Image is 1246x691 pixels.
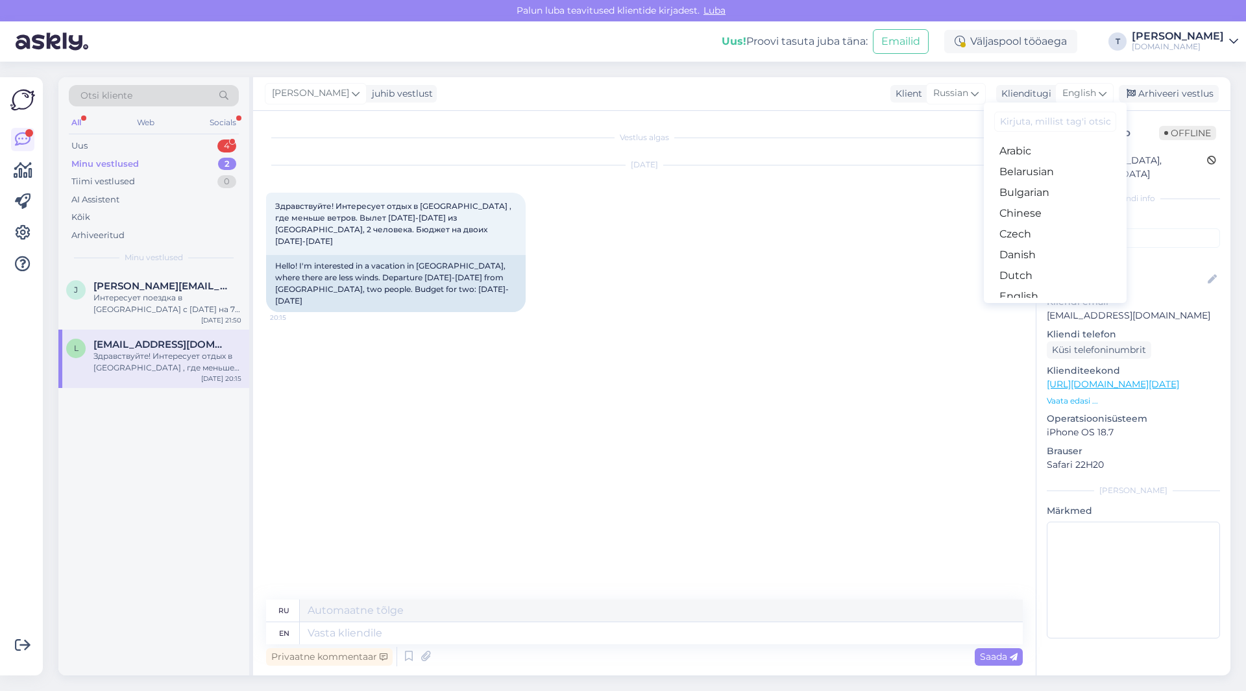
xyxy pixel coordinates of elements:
[1047,273,1205,287] input: Lisa nimi
[1132,31,1224,42] div: [PERSON_NAME]
[266,159,1023,171] div: [DATE]
[984,265,1127,286] a: Dutch
[1047,395,1220,407] p: Vaata edasi ...
[69,114,84,131] div: All
[125,252,183,263] span: Minu vestlused
[266,648,393,666] div: Privaatne kommentaar
[1047,444,1220,458] p: Brauser
[93,350,241,374] div: Здравствуйте! Интересует отдых в [GEOGRAPHIC_DATA] , где меньше ветров. Вылет [DATE]-[DATE] из [G...
[134,114,157,131] div: Web
[1047,458,1220,472] p: Safari 22H20
[74,343,79,353] span: L
[1132,31,1238,52] a: [PERSON_NAME][DOMAIN_NAME]
[201,315,241,325] div: [DATE] 21:50
[1047,412,1220,426] p: Operatsioonisüsteem
[984,286,1127,307] a: English
[984,224,1127,245] a: Czech
[218,158,236,171] div: 2
[1119,85,1219,103] div: Arhiveeri vestlus
[270,313,319,322] span: 20:15
[984,162,1127,182] a: Belarusian
[93,339,228,350] span: Lehaknopka@gmail.com
[1047,364,1220,378] p: Klienditeekond
[1047,504,1220,518] p: Märkmed
[980,651,1018,662] span: Saada
[1047,309,1220,322] p: [EMAIL_ADDRESS][DOMAIN_NAME]
[275,201,513,246] span: Здравствуйте! Интересует отдых в [GEOGRAPHIC_DATA] , где меньше ветров. Вылет [DATE]-[DATE] из [G...
[217,139,236,152] div: 4
[74,285,78,295] span: j
[71,139,88,152] div: Uus
[1047,378,1179,390] a: [URL][DOMAIN_NAME][DATE]
[984,245,1127,265] a: Danish
[1051,154,1207,181] div: [GEOGRAPHIC_DATA], [GEOGRAPHIC_DATA]
[10,88,35,112] img: Askly Logo
[984,141,1127,162] a: Arabic
[93,280,228,292] span: jelena.uzina@gmail.com
[71,229,125,242] div: Arhiveeritud
[722,35,746,47] b: Uus!
[1159,126,1216,140] span: Offline
[71,175,135,188] div: Tiimi vestlused
[71,158,139,171] div: Minu vestlused
[984,182,1127,203] a: Bulgarian
[944,30,1077,53] div: Väljaspool tööaega
[80,89,132,103] span: Otsi kliente
[996,87,1051,101] div: Klienditugi
[71,211,90,224] div: Kõik
[201,374,241,383] div: [DATE] 20:15
[279,622,289,644] div: en
[1047,193,1220,204] div: Kliendi info
[266,255,526,312] div: Hello! I'm interested in a vacation in [GEOGRAPHIC_DATA], where there are less winds. Departure [...
[266,132,1023,143] div: Vestlus algas
[994,112,1116,132] input: Kirjuta, millist tag'i otsid
[71,193,119,206] div: AI Assistent
[984,203,1127,224] a: Chinese
[1047,228,1220,248] input: Lisa tag
[1132,42,1224,52] div: [DOMAIN_NAME]
[933,86,968,101] span: Russian
[1047,328,1220,341] p: Kliendi telefon
[722,34,868,49] div: Proovi tasuta juba täna:
[1047,253,1220,267] p: Kliendi nimi
[1047,341,1151,359] div: Küsi telefoninumbrit
[1047,212,1220,226] p: Kliendi tag'id
[93,292,241,315] div: Интересует поездка в [GEOGRAPHIC_DATA] с [DATE] на 7 ночей. Все включено,первая [PERSON_NAME], се...
[272,86,349,101] span: [PERSON_NAME]
[367,87,433,101] div: juhib vestlust
[1047,426,1220,439] p: iPhone OS 18.7
[278,600,289,622] div: ru
[1108,32,1127,51] div: T
[1062,86,1096,101] span: English
[1047,295,1220,309] p: Kliendi email
[873,29,929,54] button: Emailid
[1047,485,1220,496] div: [PERSON_NAME]
[700,5,729,16] span: Luba
[890,87,922,101] div: Klient
[217,175,236,188] div: 0
[207,114,239,131] div: Socials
